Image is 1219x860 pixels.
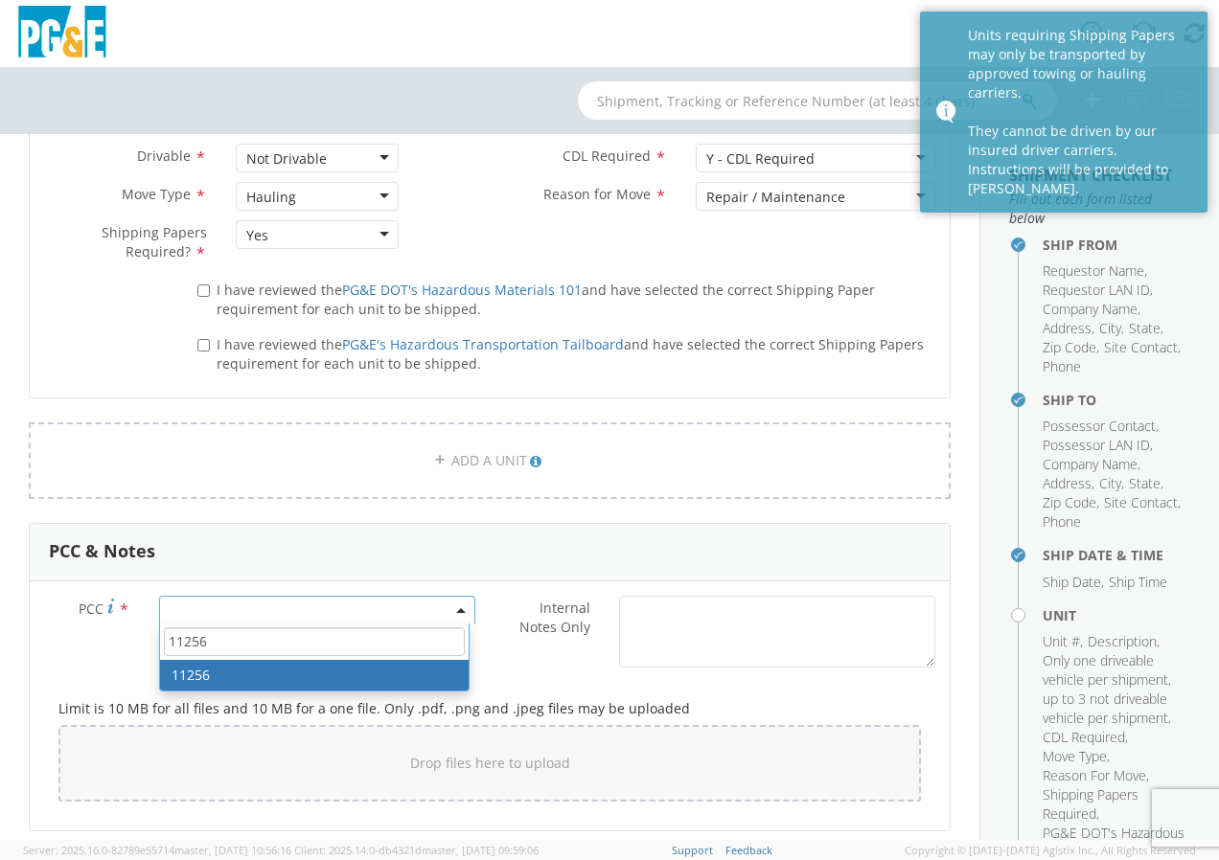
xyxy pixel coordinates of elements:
span: Zip Code [1043,493,1096,511]
h4: Ship To [1043,393,1190,407]
a: PG&E's Hazardous Transportation Tailboard [342,335,624,353]
li: , [1043,436,1153,455]
li: , [1088,632,1160,651]
div: Hauling [246,188,296,207]
span: Possessor Contact [1043,417,1156,435]
span: Move Type [122,185,191,203]
li: , [1043,417,1159,436]
span: City [1099,319,1121,337]
span: I have reviewed the and have selected the correct Shipping Paper requirement for each unit to be ... [217,281,875,318]
span: Shipping Papers Required? [102,223,207,260]
span: Phone [1043,512,1081,531]
div: Yes [246,226,268,245]
span: Ship Date [1043,573,1101,591]
div: Y - CDL Required [706,149,815,169]
span: Company Name [1043,300,1138,318]
span: I have reviewed the and have selected the correct Shipping Papers requirement for each unit to be... [217,335,924,373]
span: Drop files here to upload [410,754,570,772]
a: Support [672,843,713,857]
span: Description [1088,632,1157,650]
li: , [1043,338,1099,357]
li: , [1043,300,1140,319]
li: , [1043,747,1110,766]
img: pge-logo-06675f144f4cfa6a6814.png [14,6,110,62]
span: Address [1043,319,1092,337]
li: , [1043,493,1099,512]
span: Reason for Move [543,185,651,203]
a: PG&E DOT's Hazardous Materials 101 [342,281,582,299]
li: , [1043,474,1094,493]
span: CDL Required [563,147,651,165]
li: , [1043,455,1140,474]
span: Drivable [137,147,191,165]
li: , [1043,632,1083,651]
span: Company Name [1043,455,1138,473]
li: , [1104,338,1181,357]
span: Client: 2025.14.0-db4321d [294,843,539,857]
div: Repair / Maintenance [706,188,845,207]
h4: Ship Date & Time [1043,548,1190,562]
span: Site Contact [1104,493,1178,511]
span: Move Type [1043,747,1107,765]
span: City [1099,474,1121,492]
h4: Unit [1043,608,1190,622]
li: , [1043,281,1153,300]
span: CDL Required [1043,728,1125,746]
li: , [1129,319,1163,338]
div: Not Drivable [246,149,327,169]
input: Shipment, Tracking or Reference Number (at least 4 chars) [578,81,1057,120]
span: Possessor LAN ID [1043,436,1150,454]
li: , [1129,474,1163,493]
li: , [1043,785,1185,824]
span: master, [DATE] 10:56:16 [174,843,291,857]
span: Requestor Name [1043,261,1144,280]
li: , [1043,261,1147,281]
span: Phone [1043,357,1081,375]
h3: PCC & Notes [49,542,155,561]
a: ADD A UNIT [29,422,951,499]
span: Site Contact [1104,338,1178,356]
li: , [1099,474,1124,493]
span: Requestor LAN ID [1043,281,1150,299]
span: Server: 2025.16.0-82789e55714 [23,843,291,857]
li: , [1104,493,1181,512]
span: Unit # [1043,632,1080,650]
li: , [1043,319,1094,338]
a: Feedback [725,843,772,857]
span: Shipping Papers Required [1043,785,1138,823]
span: State [1129,319,1161,337]
h4: Ship From [1043,238,1190,252]
li: , [1043,766,1149,785]
span: Reason For Move [1043,766,1146,784]
span: Zip Code [1043,338,1096,356]
span: master, [DATE] 09:59:06 [422,843,539,857]
li: , [1043,573,1104,592]
li: 11256 [160,660,469,690]
h5: Limit is 10 MB for all files and 10 MB for a one file. Only .pdf, .png and .jpeg files may be upl... [58,701,921,715]
input: I have reviewed thePG&E DOT's Hazardous Materials 101and have selected the correct Shipping Paper... [197,284,210,297]
span: Ship Time [1109,573,1167,591]
li: , [1043,728,1128,747]
span: Copyright © [DATE]-[DATE] Agistix Inc., All Rights Reserved [905,843,1196,858]
li: , [1099,319,1124,338]
div: Units requiring Shipping Papers may only be transported by approved towing or hauling carriers. T... [968,26,1193,198]
li: , [1043,651,1185,728]
span: Only one driveable vehicle per shipment, up to 3 not driveable vehicle per shipment [1043,651,1171,727]
span: Internal Notes Only [519,599,590,636]
span: Address [1043,474,1092,492]
span: PCC [79,600,103,618]
input: I have reviewed thePG&E's Hazardous Transportation Tailboardand have selected the correct Shippin... [197,339,210,351]
span: State [1129,474,1161,492]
